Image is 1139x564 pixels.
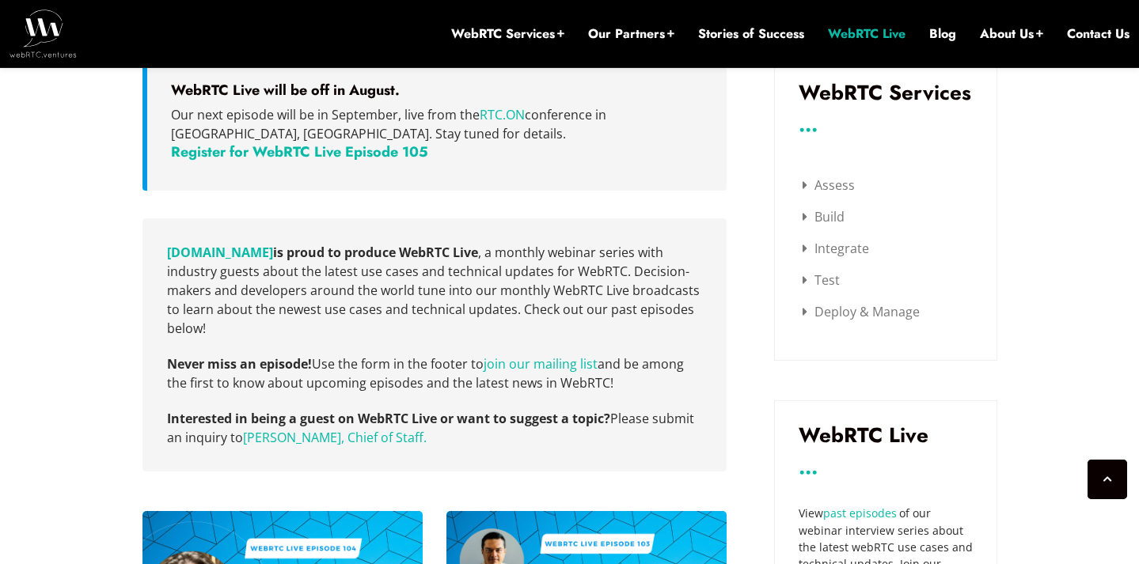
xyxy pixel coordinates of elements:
[799,82,973,103] h3: WebRTC Services
[803,303,920,320] a: Deploy & Manage
[823,505,897,520] a: past episodes
[167,409,702,447] p: Please submit an inquiry to
[167,243,702,338] p: , a monthly webinar series with industry guests about the latest use cases and technical updates ...
[171,105,703,143] p: Our next episode will be in September, live from the conference in [GEOGRAPHIC_DATA], [GEOGRAPHIC...
[480,106,525,123] a: RTC.ON
[167,244,273,261] a: (opens in a new tab)
[803,176,855,194] a: Assess
[451,25,564,43] a: WebRTC Services
[9,9,77,57] img: WebRTC.ventures
[171,142,428,162] a: Register for WebRTC Live Episode 105
[484,355,598,373] a: Join our mailing list (opens in a new tab)
[698,25,804,43] a: Stories of Success
[803,240,869,257] a: Integrate
[803,208,845,225] a: Build
[167,355,312,373] strong: Never miss an episode!
[243,429,427,446] a: [PERSON_NAME], Chief of Staff.
[799,461,973,473] h3: ...
[828,25,906,43] a: WebRTC Live
[980,25,1043,43] a: About Us
[803,271,840,289] a: Test
[799,425,973,445] h3: WebRTC Live
[167,354,702,392] p: Use the form in the footer to and be among the first to know about upcoming episodes and the late...
[167,410,610,427] strong: Interested in being a guest on WebRTC Live or want to suggest a topic?
[1067,25,1130,43] a: Contact Us
[929,25,956,43] a: Blog
[167,244,478,261] strong: is proud to produce WebRTC Live
[588,25,674,43] a: Our Partners
[799,119,973,131] h3: ...
[171,81,703,99] h5: WebRTC Live will be off in August.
